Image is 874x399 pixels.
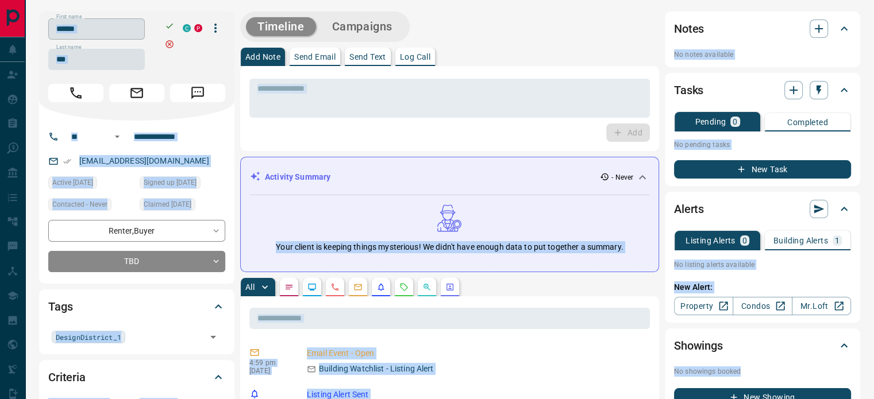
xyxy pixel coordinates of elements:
[79,156,209,165] a: [EMAIL_ADDRESS][DOMAIN_NAME]
[56,331,121,343] span: DesignDistrict_1
[319,363,433,375] p: Building Watchlist - Listing Alert
[733,118,737,126] p: 0
[353,282,363,292] svg: Emails
[399,282,409,292] svg: Requests
[330,282,340,292] svg: Calls
[48,293,225,320] div: Tags
[140,198,225,214] div: Thu Aug 26 2021
[674,20,704,38] h2: Notes
[307,282,317,292] svg: Lead Browsing Activity
[265,171,330,183] p: Activity Summary
[144,199,191,210] span: Claimed [DATE]
[611,172,633,183] p: - Never
[284,282,294,292] svg: Notes
[674,195,851,223] div: Alerts
[674,200,704,218] h2: Alerts
[250,166,649,188] div: Activity Summary- Never
[48,84,103,102] span: Call
[400,53,430,61] p: Log Call
[674,259,851,270] p: No listing alerts available
[110,130,124,144] button: Open
[674,81,703,99] h2: Tasks
[376,282,386,292] svg: Listing Alerts
[56,13,82,21] label: First name
[249,367,290,375] p: [DATE]
[733,297,792,315] a: Condos
[773,237,828,245] p: Building Alerts
[674,366,851,377] p: No showings booked
[194,24,202,32] div: property.ca
[140,176,225,192] div: Tue Dec 18 2018
[674,297,733,315] a: Property
[52,199,107,210] span: Contacted - Never
[674,336,723,355] h2: Showings
[349,53,386,61] p: Send Text
[787,118,828,126] p: Completed
[48,297,72,316] h2: Tags
[245,283,255,291] p: All
[249,359,290,367] p: 4:59 pm
[183,24,191,32] div: condos.ca
[742,237,747,245] p: 0
[674,332,851,359] div: Showings
[674,160,851,179] button: New Task
[144,177,197,188] span: Signed up [DATE]
[52,177,93,188] span: Active [DATE]
[445,282,455,292] svg: Agent Actions
[422,282,432,292] svg: Opportunities
[321,17,404,36] button: Campaigns
[48,176,134,192] div: Thu Nov 18 2021
[246,17,316,36] button: Timeline
[686,237,736,245] p: Listing Alerts
[170,84,225,102] span: Message
[674,136,851,153] p: No pending tasks
[205,329,221,345] button: Open
[695,118,726,126] p: Pending
[835,237,840,245] p: 1
[307,347,645,359] p: Email Event - Open
[63,157,71,165] svg: Email Verified
[56,44,82,51] label: Last name
[674,49,851,60] p: No notes available
[674,281,851,293] p: New Alert:
[674,76,851,104] div: Tasks
[109,84,164,102] span: Email
[792,297,851,315] a: Mr.Loft
[48,251,225,272] div: TBD
[276,241,623,253] p: Your client is keeping things mysterious! We didn't have enough data to put together a summary.
[245,53,280,61] p: Add Note
[674,15,851,42] div: Notes
[48,220,225,241] div: Renter , Buyer
[48,368,86,386] h2: Criteria
[294,53,336,61] p: Send Email
[48,363,225,391] div: Criteria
